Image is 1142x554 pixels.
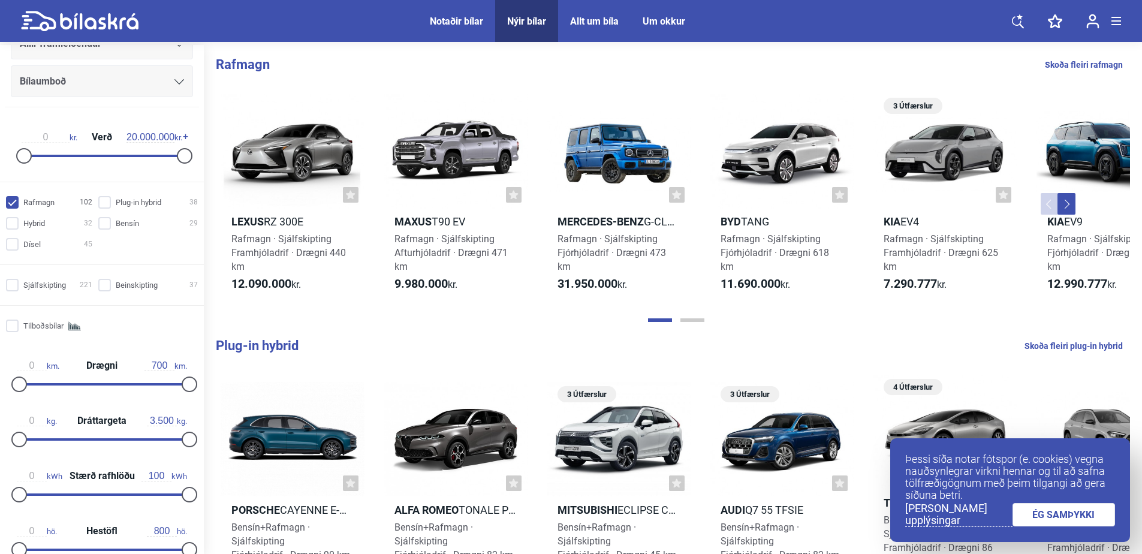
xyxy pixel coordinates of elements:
h2: G-Class G 580 m. EQ [547,215,691,228]
b: Toyota [884,496,924,509]
span: Rafmagn · Sjálfskipting Framhjóladrif · Drægni 440 km [231,233,346,272]
b: Mercedes-Benz [558,215,644,228]
b: Plug-in hybrid [216,338,299,353]
span: Dráttargeta [74,416,129,426]
span: kr. [721,277,790,291]
h2: Tang [710,215,854,228]
h2: Tonale PHEV Q4 [384,503,528,517]
span: Rafmagn · Sjálfskipting Fjórhjóladrif · Drægni 618 km [721,233,829,272]
span: Rafmagn [23,196,55,209]
b: 9.980.000 [394,276,448,291]
button: Page 1 [648,318,672,322]
h2: T90 EV [384,215,528,228]
span: kr. [22,132,77,143]
span: Sjálfskipting [23,279,66,291]
b: Audi [721,504,745,516]
b: Kia [1047,215,1064,228]
img: user-login.svg [1086,14,1099,29]
span: kr. [884,277,947,291]
span: Stærð rafhlöðu [67,471,138,481]
button: Next [1057,193,1075,215]
a: Notaðir bílar [430,16,483,27]
button: Page 2 [680,318,704,322]
span: hö. [147,526,187,537]
h2: Prius PHEV [873,496,1017,510]
b: Maxus [394,215,432,228]
a: Skoða fleiri plug-in hybrid [1025,338,1123,354]
span: Plug-in hybrid [116,196,161,209]
a: Skoða fleiri rafmagn [1045,57,1123,73]
span: Rafmagn · Sjálfskipting Fjórhjóladrif · Drægni 473 km [558,233,666,272]
span: kr. [1047,277,1117,291]
span: 102 [80,196,92,209]
a: BYDTangRafmagn · SjálfskiptingFjórhjóladrif · Drægni 618 km11.690.000kr. [710,94,854,302]
span: kr. [231,277,301,291]
span: 3 Útfærslur [727,386,773,402]
a: Mercedes-BenzG-Class G 580 m. EQRafmagn · SjálfskiptingFjórhjóladrif · Drægni 473 km31.950.000kr. [547,94,691,302]
a: Allt um bíla [570,16,619,27]
span: Rafmagn · Sjálfskipting Framhjóladrif · Drægni 625 km [884,233,998,272]
b: 31.950.000 [558,276,617,291]
a: Nýir bílar [507,16,546,27]
span: Tilboðsbílar [23,320,64,332]
a: MaxusT90 EVRafmagn · SjálfskiptingAfturhjóladrif · Drægni 471 km9.980.000kr. [384,94,528,302]
p: Þessi síða notar fótspor (e. cookies) vegna nauðsynlegrar virkni hennar og til að safna tölfræðig... [905,453,1115,501]
b: Alfa Romeo [394,504,459,516]
b: Mitsubishi [558,504,617,516]
span: kWh [17,471,62,481]
b: Lexus [231,215,264,228]
span: Drægni [83,361,120,371]
b: BYD [721,215,741,228]
span: kg. [147,415,187,426]
a: 3 ÚtfærslurKiaEV4Rafmagn · SjálfskiptingFramhjóladrif · Drægni 625 km7.290.777kr. [873,94,1017,302]
span: 38 [189,196,198,209]
b: 12.090.000 [231,276,291,291]
span: kr. [558,277,627,291]
b: Porsche [231,504,280,516]
a: LexusRZ 300eRafmagn · SjálfskiptingFramhjóladrif · Drægni 440 km12.090.000kr. [221,94,364,302]
span: 4 Útfærslur [890,379,936,395]
b: Kia [884,215,900,228]
span: Hybrid [23,217,45,230]
h2: Eclipse Cross PHEV [547,503,691,517]
h2: Q7 55 TFSIe [710,503,854,517]
span: hö. [17,526,57,537]
b: Rafmagn [216,57,270,72]
span: kr. [126,132,182,143]
a: Um okkur [643,16,685,27]
span: Bensín [116,217,139,230]
a: ÉG SAMÞYKKI [1013,503,1116,526]
h2: RZ 300e [221,215,364,228]
span: Bílaumboð [20,73,66,90]
span: Verð [89,133,115,142]
span: 3 Útfærslur [890,98,936,114]
span: kg. [17,415,57,426]
h2: Cayenne E-Hybrid [221,503,364,517]
span: Dísel [23,238,41,251]
span: km. [17,360,59,371]
span: Beinskipting [116,279,158,291]
span: 221 [80,279,92,291]
h2: EV4 [873,215,1017,228]
span: 37 [189,279,198,291]
span: kWh [141,471,187,481]
span: 45 [84,238,92,251]
span: 29 [189,217,198,230]
a: [PERSON_NAME] upplýsingar [905,502,1013,527]
b: 11.690.000 [721,276,781,291]
span: 32 [84,217,92,230]
b: 12.990.777 [1047,276,1107,291]
b: 7.290.777 [884,276,937,291]
span: Rafmagn · Sjálfskipting Afturhjóladrif · Drægni 471 km [394,233,508,272]
span: 3 Útfærslur [564,386,610,402]
button: Previous [1041,193,1059,215]
span: kr. [394,277,457,291]
span: Hestöfl [83,526,120,536]
span: km. [144,360,187,371]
